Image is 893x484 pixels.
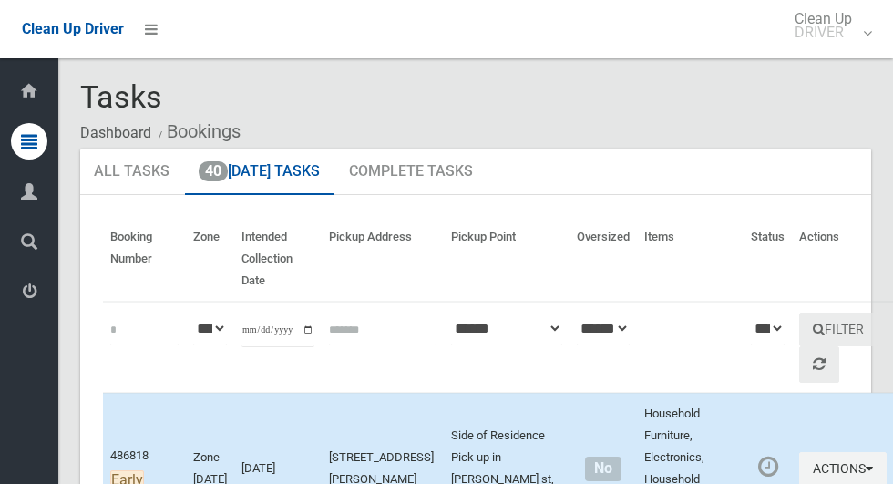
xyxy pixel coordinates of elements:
[80,78,162,115] span: Tasks
[322,217,444,302] th: Pickup Address
[22,15,124,43] a: Clean Up Driver
[199,161,228,181] span: 40
[744,217,792,302] th: Status
[444,217,570,302] th: Pickup Point
[795,26,852,39] small: DRIVER
[570,217,637,302] th: Oversized
[185,149,334,196] a: 40[DATE] Tasks
[637,217,744,302] th: Items
[186,217,234,302] th: Zone
[799,313,878,346] button: Filter
[585,457,621,481] span: No
[758,455,778,479] i: Booking awaiting collection. Mark as collected or report issues to complete task.
[785,12,870,39] span: Clean Up
[154,115,241,149] li: Bookings
[22,20,124,37] span: Clean Up Driver
[335,149,487,196] a: Complete Tasks
[234,217,322,302] th: Intended Collection Date
[103,217,186,302] th: Booking Number
[80,124,151,141] a: Dashboard
[577,461,630,477] h4: Normal sized
[80,149,183,196] a: All Tasks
